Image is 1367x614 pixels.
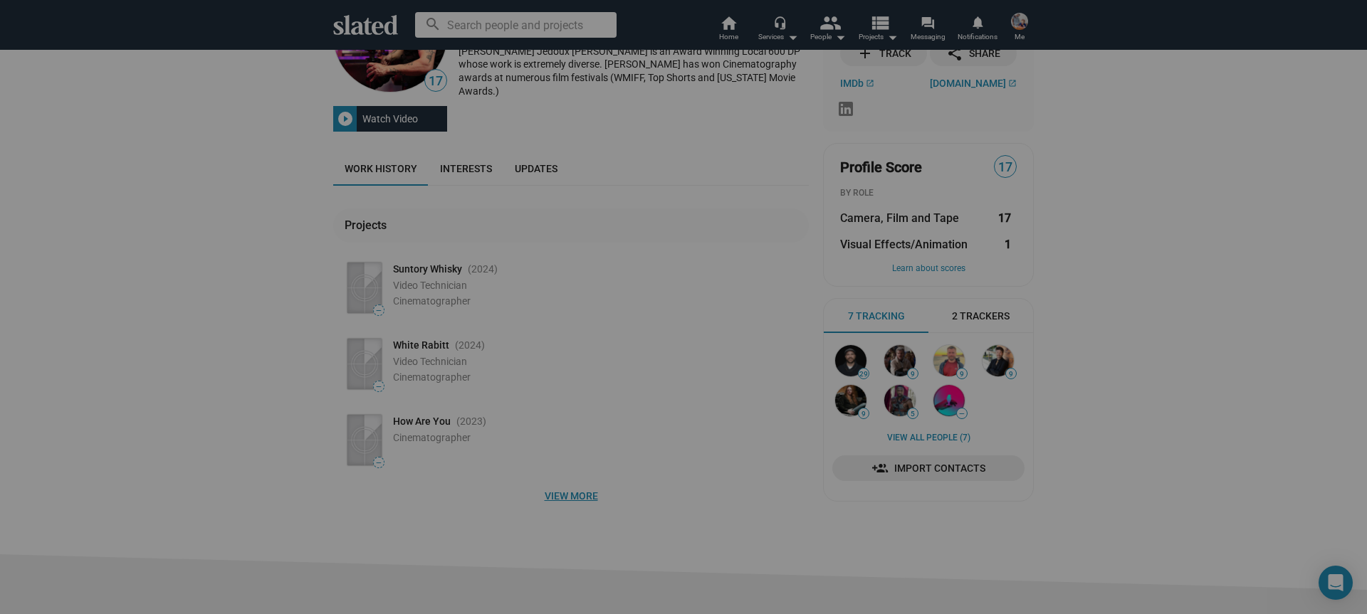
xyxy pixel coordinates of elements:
[393,356,467,367] span: Video Technician
[921,16,934,29] mat-icon: forum
[753,14,803,46] button: Services
[832,28,849,46] mat-icon: arrow_drop_down
[819,12,840,33] mat-icon: people
[345,163,417,174] span: Work history
[1002,10,1037,47] button: Nathan ThomasMe
[840,211,959,226] span: Camera, Film and Tape
[869,12,890,33] mat-icon: view_list
[933,385,965,416] img: Orlando Holwerda
[998,211,1011,226] strong: 17
[840,263,1017,275] button: Learn about scores
[393,415,451,428] span: How Are You
[995,158,1016,177] span: 17
[333,483,809,509] button: View more
[983,345,1014,376] img: Steve Deering
[857,41,911,66] div: Track
[455,339,485,352] span: (2024 )
[1319,566,1353,600] div: Open Intercom Messenger
[720,14,737,31] mat-icon: home
[903,14,953,46] a: Messaging
[415,12,617,38] input: Search people and projects
[853,14,903,46] button: Projects
[393,371,471,383] span: Cinematographer
[1005,237,1011,252] strong: 1
[357,106,424,132] div: Watch Video
[773,16,786,28] mat-icon: headset_mic
[784,28,801,46] mat-icon: arrow_drop_down
[468,263,498,276] span: (2024 )
[933,345,965,376] img: Luka Stemberger
[347,339,382,389] img: Poster: White Rabitt
[758,28,798,46] div: Services
[884,28,901,46] mat-icon: arrow_drop_down
[953,14,1002,46] a: Notifications
[393,263,462,276] span: Suntory Whisky
[930,78,1006,89] span: [DOMAIN_NAME]
[957,410,967,418] span: —
[840,78,864,89] span: IMDb
[347,415,382,465] img: Poster: How Are You
[1008,79,1017,88] mat-icon: open_in_new
[911,28,946,46] span: Messaging
[859,410,869,418] span: 9
[393,295,471,307] span: Cinematographer
[859,28,898,46] span: Projects
[958,28,997,46] span: Notifications
[970,15,984,28] mat-icon: notifications
[803,14,853,46] button: People
[459,45,809,97] div: [PERSON_NAME] Jedoux [PERSON_NAME] is an Award Winning Local 600 DP whose work is extremely diver...
[930,78,1017,89] a: [DOMAIN_NAME]
[393,432,471,443] span: Cinematographer
[429,152,503,186] a: Interests
[840,237,968,252] span: Visual Effects/Animation
[887,433,970,444] a: View all People (7)
[1015,28,1025,46] span: Me
[393,339,449,352] span: White Rabitt
[345,218,392,233] div: Projects
[333,152,429,186] a: Work history
[347,263,382,313] img: Poster: Suntory Whisky
[703,14,753,46] a: Home
[840,41,927,66] button: Track
[835,345,866,376] img: Dave Wilson
[345,483,797,509] span: View more
[1006,370,1016,379] span: 9
[374,459,384,467] span: —
[840,188,1017,199] div: BY ROLE
[866,79,874,88] mat-icon: open_in_new
[1011,13,1028,30] img: Nathan Thomas
[810,28,846,46] div: People
[503,152,569,186] a: Updates
[832,455,1025,481] a: Import Contacts
[857,45,874,62] mat-icon: add
[844,455,1013,481] span: Import Contacts
[840,78,874,89] a: IMDb
[515,163,557,174] span: Updates
[440,163,492,174] span: Interests
[884,345,916,376] img: John Gray
[957,370,967,379] span: 9
[908,370,918,379] span: 9
[374,383,384,391] span: —
[859,370,869,379] span: 29
[946,45,963,62] mat-icon: share
[930,41,1017,66] button: Share
[946,41,1000,66] div: Share
[393,280,467,291] span: Video Technician
[884,385,916,416] img: Benjamin N. Redic II
[337,110,354,127] mat-icon: play_circle_filled
[840,158,922,177] span: Profile Score
[456,415,486,428] span: (2023 )
[374,307,384,314] span: —
[835,385,866,416] img: Mike Hall
[719,28,738,46] span: Home
[848,309,905,323] span: 7 Tracking
[952,309,1010,323] span: 2 Trackers
[908,410,918,418] span: 5
[425,72,446,91] span: 17
[333,106,447,132] button: Watch Video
